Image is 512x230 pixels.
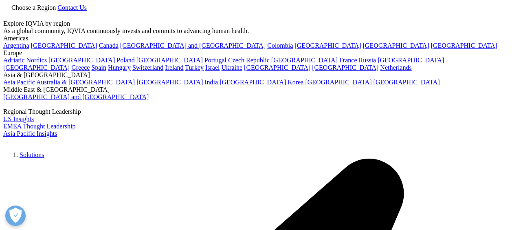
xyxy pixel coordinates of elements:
a: Ukraine [222,64,243,71]
button: Open Preferences [5,206,26,226]
a: Israel [205,64,220,71]
a: Asia Pacific [3,79,35,86]
div: Middle East & [GEOGRAPHIC_DATA] [3,86,509,93]
div: Asia & [GEOGRAPHIC_DATA] [3,71,509,79]
a: [GEOGRAPHIC_DATA] [220,79,286,86]
a: Solutions [20,151,44,158]
a: [GEOGRAPHIC_DATA] [363,42,429,49]
a: [GEOGRAPHIC_DATA] [136,79,203,86]
a: Korea [288,79,303,86]
a: Ireland [165,64,183,71]
a: Switzerland [132,64,163,71]
a: EMEA Thought Leadership [3,123,75,130]
div: As a global community, IQVIA continuously invests and commits to advancing human health. [3,27,509,35]
a: Adriatic [3,57,24,64]
a: US Insights [3,115,34,122]
a: Netherlands [380,64,411,71]
a: [GEOGRAPHIC_DATA] and [GEOGRAPHIC_DATA] [3,93,149,100]
a: [GEOGRAPHIC_DATA] and [GEOGRAPHIC_DATA] [120,42,266,49]
a: Asia Pacific Insights [3,130,57,137]
div: Regional Thought Leadership [3,108,509,115]
a: [GEOGRAPHIC_DATA] [312,64,378,71]
a: Canada [99,42,119,49]
a: France [339,57,357,64]
a: Nordics [26,57,47,64]
a: [GEOGRAPHIC_DATA] [431,42,497,49]
div: Explore IQVIA by region [3,20,509,27]
a: Czech Republic [228,57,270,64]
a: Greece [71,64,90,71]
a: Colombia [267,42,293,49]
a: Contact Us [57,4,87,11]
a: Russia [359,57,376,64]
a: Hungary [108,64,131,71]
a: [GEOGRAPHIC_DATA] [378,57,444,64]
a: [GEOGRAPHIC_DATA] [3,64,70,71]
a: [GEOGRAPHIC_DATA] [48,57,115,64]
div: Americas [3,35,509,42]
a: [GEOGRAPHIC_DATA] [136,57,203,64]
a: [GEOGRAPHIC_DATA] [305,79,371,86]
a: Spain [91,64,106,71]
a: [GEOGRAPHIC_DATA] [271,57,338,64]
a: Argentina [3,42,29,49]
a: [GEOGRAPHIC_DATA] [294,42,361,49]
a: Poland [116,57,134,64]
a: Australia & [GEOGRAPHIC_DATA] [36,79,135,86]
a: India [204,79,218,86]
a: [GEOGRAPHIC_DATA] [244,64,310,71]
a: [GEOGRAPHIC_DATA] [374,79,440,86]
div: Europe [3,49,509,57]
a: [GEOGRAPHIC_DATA] [31,42,97,49]
a: Turkey [185,64,204,71]
span: Choose a Region [11,4,56,11]
a: Portugal [204,57,226,64]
